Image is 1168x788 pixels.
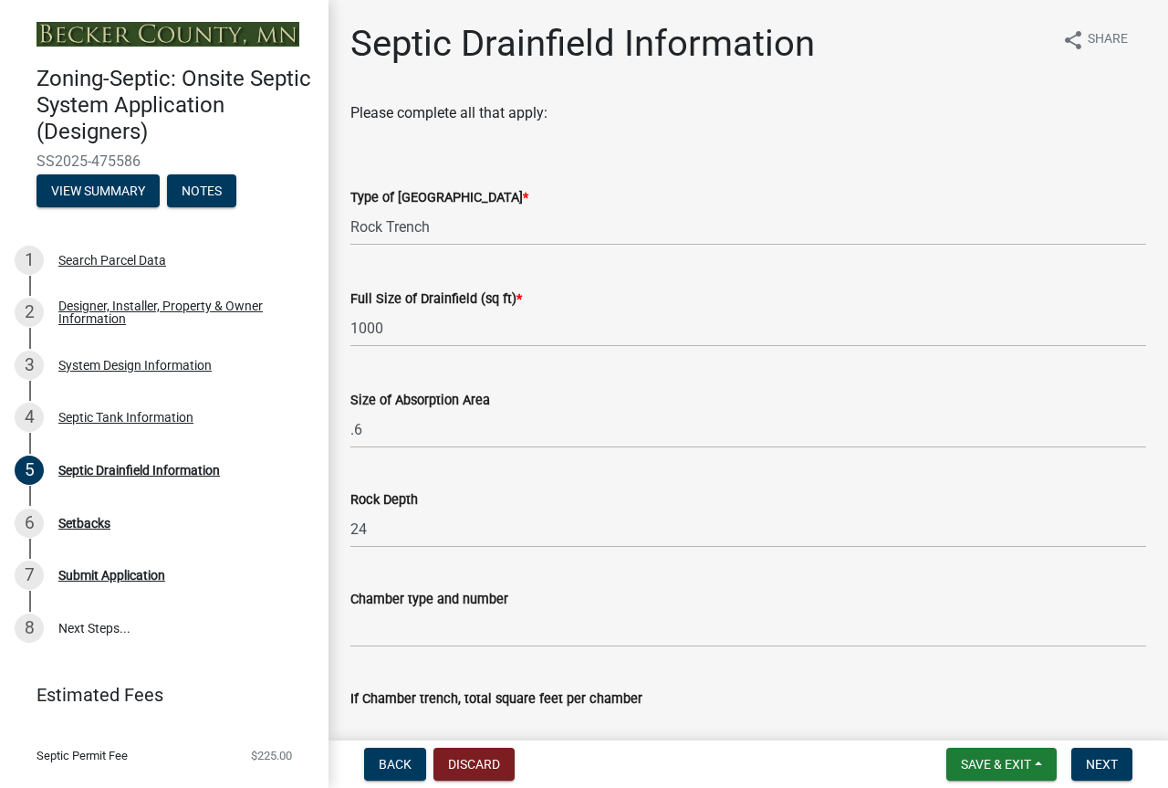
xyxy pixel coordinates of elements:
div: 7 [15,561,44,590]
h1: Septic Drainfield Information [350,22,815,66]
span: $225.00 [251,750,292,762]
div: Submit Application [58,569,165,582]
button: View Summary [36,174,160,207]
label: Rock Depth [350,494,418,507]
div: Septic Drainfield Information [58,464,220,477]
div: 6 [15,509,44,538]
label: Chamber type and number [350,594,508,606]
a: Estimated Fees [15,677,299,713]
div: Please complete all that apply: [350,102,1146,124]
wm-modal-confirm: Summary [36,184,160,199]
span: Share [1088,29,1128,51]
div: Search Parcel Data [58,254,166,267]
div: Designer, Installer, Property & Owner Information [58,299,299,325]
i: share [1062,29,1084,51]
div: 5 [15,456,44,485]
label: Size of Absorption Area [350,394,490,407]
label: Full Size of Drainfield (sq ft) [350,293,522,306]
h4: Zoning-Septic: Onsite Septic System Application (Designers) [36,66,314,144]
button: Back [364,748,426,781]
div: 4 [15,403,44,432]
div: System Design Information [58,359,212,372]
span: SS2025-475586 [36,152,292,170]
label: If Chamber trench, total square feet per chamber [350,693,642,706]
div: 8 [15,614,44,643]
div: 1 [15,246,44,275]
button: Save & Exit [946,748,1057,781]
label: Type of [GEOGRAPHIC_DATA] [350,192,528,205]
wm-modal-confirm: Notes [167,184,236,199]
span: Back [379,757,412,772]
button: Next [1071,748,1132,781]
span: Save & Exit [961,757,1031,772]
div: Setbacks [58,517,110,530]
button: shareShare [1048,22,1142,58]
img: Becker County, Minnesota [36,22,299,47]
div: 3 [15,351,44,380]
span: Next [1086,757,1118,772]
button: Notes [167,174,236,207]
div: Septic Tank Information [58,411,193,424]
button: Discard [433,748,515,781]
div: 2 [15,298,44,327]
span: Septic Permit Fee [36,750,128,762]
